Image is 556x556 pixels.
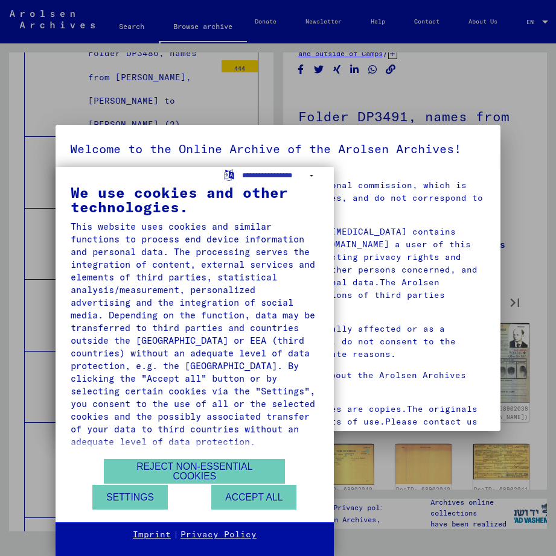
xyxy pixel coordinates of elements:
button: Reject non-essential cookies [104,459,285,484]
button: Settings [92,485,168,510]
button: Accept all [211,485,296,510]
a: Privacy Policy [181,529,257,541]
a: Imprint [133,529,171,541]
div: We use cookies and other technologies. [71,185,319,214]
div: This website uses cookies and similar functions to process end device information and personal da... [71,220,319,448]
